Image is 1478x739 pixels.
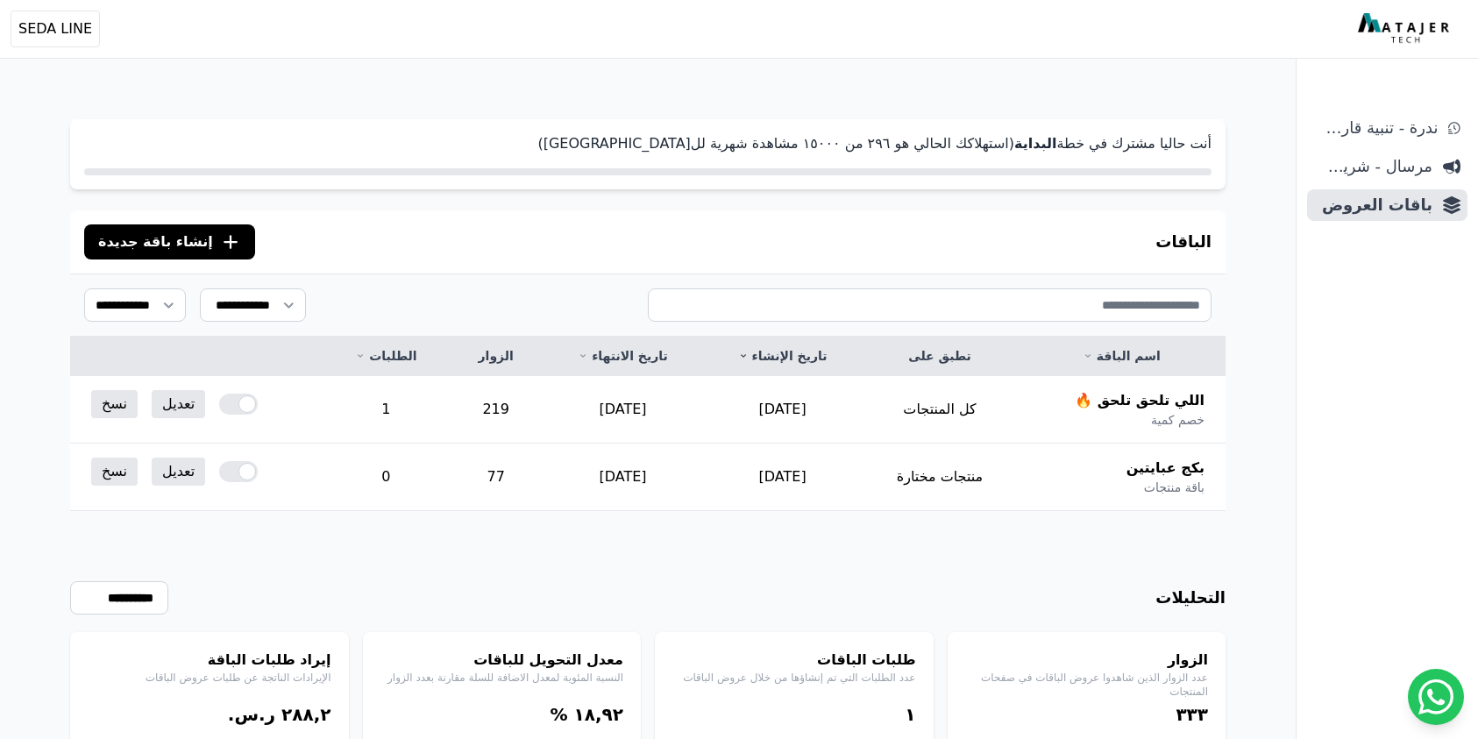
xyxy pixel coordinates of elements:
[323,444,450,511] td: 0
[965,702,1209,727] div: ۳۳۳
[88,671,331,685] p: الإيرادات الناتجة عن طلبات عروض الباقات
[91,390,138,418] a: نسخ
[11,11,100,47] button: SEDA LINE
[543,444,703,511] td: [DATE]
[380,671,624,685] p: النسبة المئوية لمعدل الاضافة للسلة مقارنة بعدد الزوار
[862,444,1017,511] td: منتجات مختارة
[1144,479,1204,496] span: باقة منتجات
[1314,154,1432,179] span: مرسال - شريط دعاية
[228,704,275,725] span: ر.س.
[91,458,138,486] a: نسخ
[18,18,92,39] span: SEDA LINE
[672,671,916,685] p: عدد الطلبات التي تم إنشاؤها من خلال عروض الباقات
[672,650,916,671] h4: طلبات الباقات
[88,650,331,671] h4: إيراد طلبات الباقة
[574,704,623,725] bdi: ١٨,٩٢
[449,337,543,376] th: الزوار
[672,702,916,727] div: ١
[84,133,1212,154] p: أنت حاليا مشترك في خطة (استهلاكك الحالي هو ٢٩٦ من ١٥۰۰۰ مشاهدة شهرية لل[GEOGRAPHIC_DATA])
[449,444,543,511] td: 77
[965,650,1209,671] h4: الزوار
[1039,347,1204,365] a: اسم الباقة
[1358,13,1453,45] img: MatajerTech Logo
[281,704,330,725] bdi: ٢٨٨,٢
[564,347,682,365] a: تاريخ الانتهاء
[98,231,213,252] span: إنشاء باقة جديدة
[345,347,429,365] a: الطلبات
[380,650,624,671] h4: معدل التحويل للباقات
[1126,458,1204,479] span: بكج عبايتين
[551,704,568,725] span: %
[449,376,543,444] td: 219
[965,671,1209,699] p: عدد الزوار الذين شاهدوا عروض الباقات في صفحات المنتجات
[703,376,863,444] td: [DATE]
[862,337,1017,376] th: تطبق على
[543,376,703,444] td: [DATE]
[84,224,255,259] button: إنشاء باقة جديدة
[1014,135,1056,152] strong: البداية
[152,390,205,418] a: تعديل
[1075,390,1204,411] span: اللي تلحق تلحق 🔥
[152,458,205,486] a: تعديل
[1155,230,1212,254] h3: الباقات
[724,347,842,365] a: تاريخ الإنشاء
[1314,193,1432,217] span: باقات العروض
[1151,411,1204,429] span: خصم كمية
[323,376,450,444] td: 1
[1314,116,1438,140] span: ندرة - تنبية قارب علي النفاذ
[862,376,1017,444] td: كل المنتجات
[703,444,863,511] td: [DATE]
[1155,586,1226,610] h3: التحليلات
